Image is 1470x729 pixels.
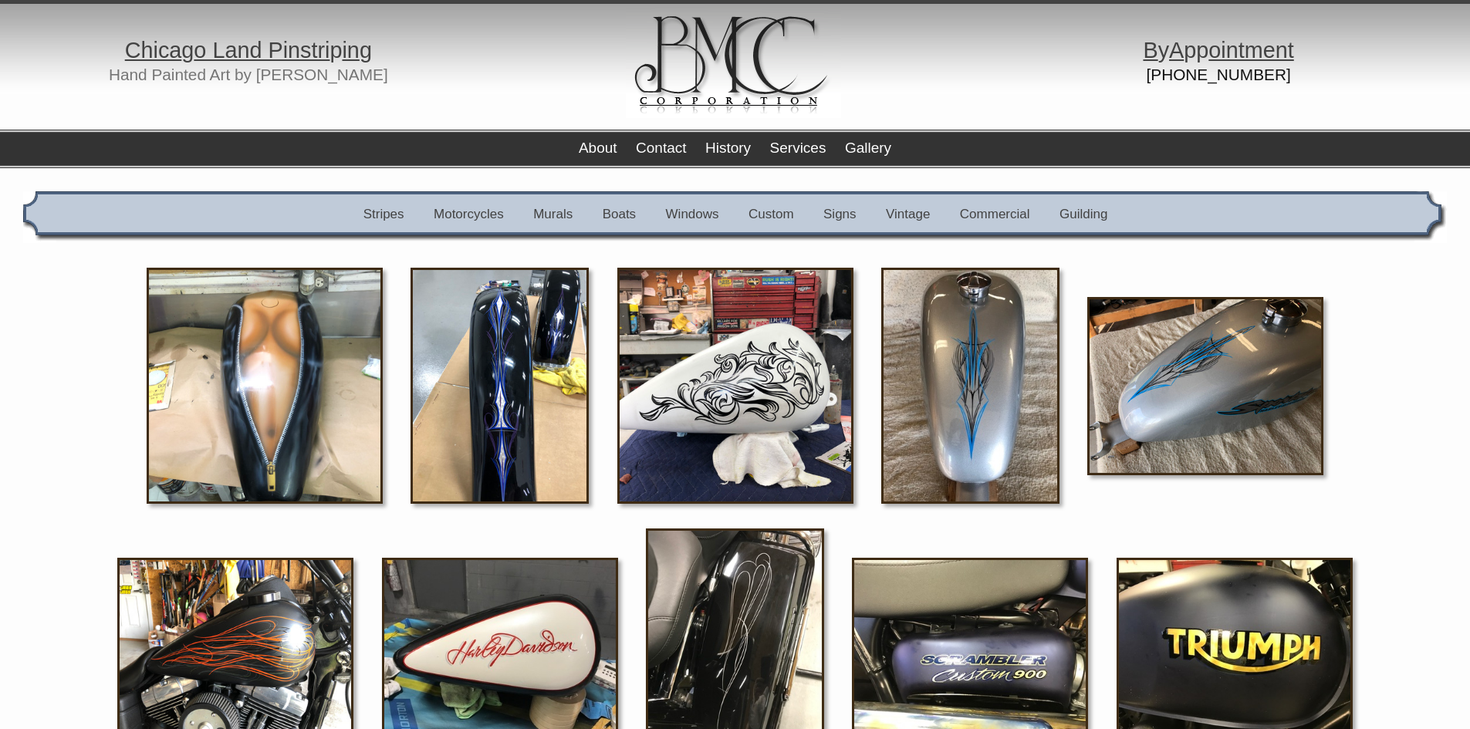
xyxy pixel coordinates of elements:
img: IMG_0013.jpg [1087,297,1323,475]
span: B [1143,38,1157,62]
img: IMG_2870.jpg [411,268,589,504]
a: History [705,140,751,156]
a: Guilding [1059,207,1107,221]
span: A [1169,38,1184,62]
h1: g p g [12,42,485,58]
span: Chica [125,38,182,62]
a: Vintage [886,207,930,221]
a: Murals [533,207,573,221]
span: ointment [1208,38,1293,62]
span: o Land Pinstri [194,38,329,62]
h1: y pp [982,42,1455,58]
img: IMG_3321.jpg [147,268,383,504]
img: 64021023507__447D0720-AAFC-4ABE-AF6B-1CEED8F626D4.jpg [617,268,853,504]
a: Stripes [363,207,404,221]
a: Boats [603,207,636,221]
a: Windows [666,207,719,221]
a: Signs [823,207,857,221]
a: Custom [749,207,794,221]
span: in [342,38,359,62]
img: gal_nav_right.gif [1414,191,1447,243]
a: Services [770,140,826,156]
a: [PHONE_NUMBER] [1147,66,1291,83]
a: Contact [636,140,686,156]
a: Motorcycles [434,207,504,221]
img: IMG_0014.jpg [881,268,1059,504]
a: Gallery [845,140,891,156]
a: Commercial [960,207,1030,221]
h2: Hand Painted Art by [PERSON_NAME] [12,69,485,81]
a: About [579,140,617,156]
img: logo.gif [626,4,841,118]
img: gal_nav_left.gif [23,191,56,243]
